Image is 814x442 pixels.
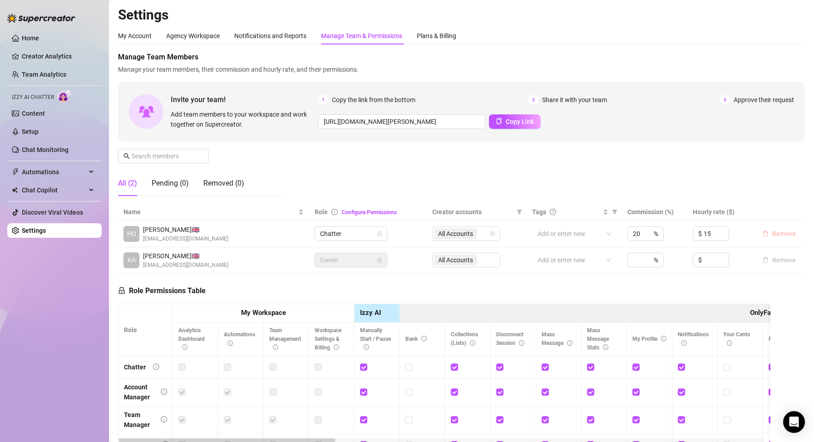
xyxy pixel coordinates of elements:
[542,331,572,346] span: Mass Message
[227,340,233,346] span: info-circle
[678,331,709,346] span: Notifications
[432,207,513,217] span: Creator accounts
[124,410,153,430] div: Team Manager
[417,31,456,41] div: Plans & Billing
[22,227,46,234] a: Settings
[515,205,524,219] span: filter
[341,209,397,216] a: Configure Permissions
[124,362,146,372] div: Chatter
[567,340,572,346] span: info-circle
[171,109,315,129] span: Add team members to your workspace and work together on Supercreator.
[603,344,608,350] span: info-circle
[241,309,286,317] strong: My Workspace
[661,336,666,341] span: info-circle
[22,128,39,135] a: Setup
[224,331,255,346] span: Automations
[506,118,534,125] span: Copy Link
[118,64,805,74] span: Manage your team members, their commission and hourly rate, and their permissions.
[519,340,524,346] span: info-circle
[360,327,391,351] span: Manually Start / Pause
[118,203,309,221] th: Name
[269,327,301,351] span: Team Management
[315,208,328,216] span: Role
[334,344,339,350] span: info-circle
[12,168,19,176] span: thunderbolt
[421,336,427,341] span: info-circle
[58,89,72,103] img: AI Chatter
[451,331,478,346] span: Collections (Lists)
[783,411,805,433] div: Open Intercom Messenger
[273,344,278,350] span: info-circle
[118,304,173,356] th: Role
[550,209,556,215] span: question-circle
[750,309,812,317] strong: OnlyFans Side Menu
[727,340,732,346] span: info-circle
[772,230,796,237] span: Remove
[124,382,153,402] div: Account Manager
[632,336,666,342] span: My Profile
[22,110,45,117] a: Content
[171,94,318,105] span: Invite your team!
[166,31,220,41] div: Agency Workspace
[331,209,338,215] span: info-circle
[12,93,54,102] span: Izzy AI Chatter
[517,209,522,215] span: filter
[489,114,541,129] button: Copy Link
[720,95,730,105] span: 3
[153,363,159,370] span: info-circle
[612,209,617,215] span: filter
[496,331,524,346] span: Disconnect Session
[315,327,341,351] span: Workspace Settings & Billing
[178,327,205,351] span: Analytics Dashboard
[769,336,792,342] span: Posts
[118,178,137,189] div: All (2)
[143,261,228,270] span: [EMAIL_ADDRESS][DOMAIN_NAME]
[127,229,136,239] span: HO
[723,331,750,346] span: Your Cards
[234,31,306,41] div: Notifications and Reports
[532,207,546,217] span: Tags
[152,178,189,189] div: Pending (0)
[320,227,382,241] span: Chatter
[734,95,794,105] span: Approve their request
[360,309,381,317] strong: Izzy AI
[161,416,167,422] span: info-circle
[22,34,39,42] a: Home
[321,31,402,41] div: Manage Team & Permissions
[610,205,619,219] span: filter
[118,285,206,296] h5: Role Permissions Table
[22,71,66,78] a: Team Analytics
[118,287,125,294] span: lock
[118,6,805,24] h2: Settings
[438,229,473,239] span: All Accounts
[434,228,477,239] span: All Accounts
[22,209,83,216] a: Discover Viral Videos
[528,95,538,105] span: 2
[182,344,187,350] span: info-circle
[759,228,799,239] button: Remove
[681,340,687,346] span: info-circle
[143,225,228,235] span: [PERSON_NAME] 🇬🇧
[687,203,753,221] th: Hourly rate ($)
[118,31,152,41] div: My Account
[364,344,369,350] span: info-circle
[405,336,427,342] span: Bank
[22,146,69,153] a: Chat Monitoring
[318,95,328,105] span: 1
[377,257,382,263] span: lock
[143,235,228,243] span: [EMAIL_ADDRESS][DOMAIN_NAME]
[123,153,130,159] span: search
[320,253,382,267] span: Owner
[377,231,382,236] span: lock
[762,231,769,237] span: delete
[12,187,18,193] img: Chat Copilot
[622,203,687,221] th: Commission (%)
[123,207,296,217] span: Name
[470,340,475,346] span: info-circle
[118,52,805,63] span: Manage Team Members
[759,255,799,265] button: Remove
[7,14,75,23] img: logo-BBDzfeDw.svg
[332,95,415,105] span: Copy the link from the bottom
[542,95,607,105] span: Share it with your team
[143,251,228,261] span: [PERSON_NAME] 🇬🇧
